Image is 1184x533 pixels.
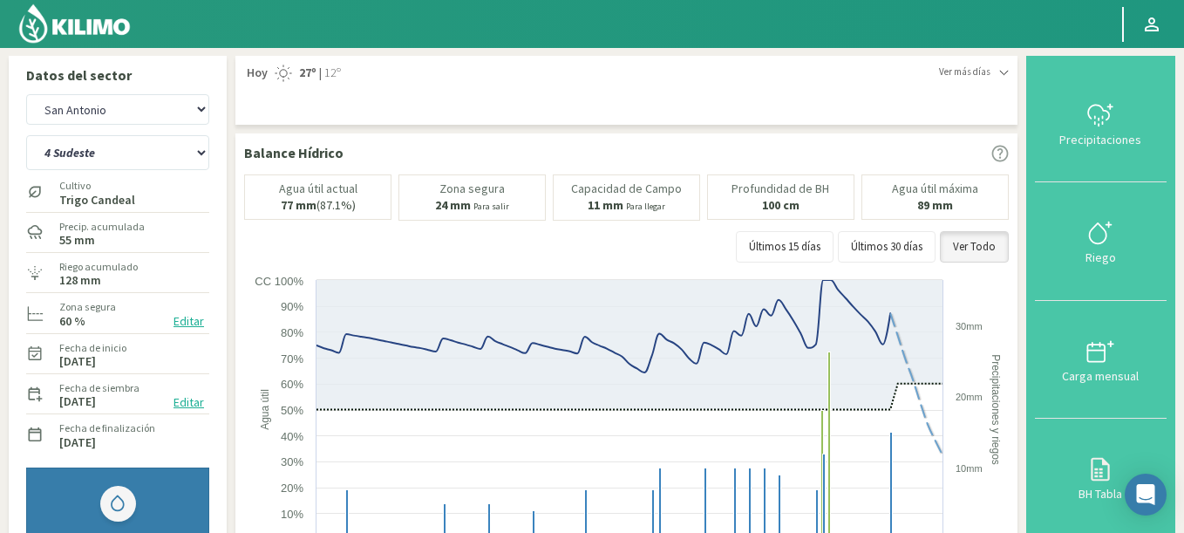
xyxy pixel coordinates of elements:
text: 50% [281,404,303,417]
p: Datos del sector [26,65,209,85]
p: Capacidad de Campo [571,182,682,195]
text: 90% [281,300,303,313]
span: Ver más días [939,65,990,79]
text: 30mm [956,321,983,331]
p: Profundidad de BH [731,182,829,195]
label: [DATE] [59,396,96,407]
text: 80% [281,326,303,339]
button: Últimos 15 días [736,231,834,263]
b: 24 mm [435,197,471,213]
span: Hoy [244,65,268,82]
label: Zona segura [59,299,116,315]
label: [DATE] [59,437,96,448]
p: Balance Hídrico [244,142,344,163]
text: 60% [281,378,303,391]
button: Últimos 30 días [838,231,936,263]
text: Precipitaciones y riegos [990,354,1002,465]
button: Precipitaciones [1035,65,1167,182]
button: Editar [168,311,209,331]
label: 128 mm [59,275,101,286]
b: 89 mm [917,197,953,213]
text: 40% [281,430,303,443]
label: Trigo Candeal [59,195,135,206]
button: Riego [1035,182,1167,300]
span: | [319,65,322,82]
p: (87.1%) [281,199,356,212]
p: Zona segura [439,182,505,195]
div: Precipitaciones [1040,133,1161,146]
text: 10mm [956,463,983,474]
label: Cultivo [59,178,135,194]
b: 11 mm [588,197,623,213]
button: Carga mensual [1035,301,1167,419]
text: Agua útil [259,389,271,430]
label: 60 % [59,316,85,327]
img: Kilimo [17,3,132,44]
label: Fecha de finalización [59,420,155,436]
label: Precip. acumulada [59,219,145,235]
b: 77 mm [281,197,316,213]
label: Fecha de siembra [59,380,139,396]
text: 20% [281,482,303,495]
text: 30% [281,455,303,468]
text: 70% [281,352,303,366]
text: CC 100% [255,275,303,288]
div: Open Intercom Messenger [1125,474,1167,516]
label: Fecha de inicio [59,340,126,356]
text: 20mm [956,392,983,402]
div: BH Tabla [1040,488,1161,500]
text: 10% [281,508,303,521]
small: Para llegar [626,201,665,212]
p: Agua útil actual [279,182,357,195]
span: 12º [322,65,341,82]
label: [DATE] [59,356,96,367]
div: Carga mensual [1040,370,1161,382]
label: Riego acumulado [59,259,138,275]
small: Para salir [473,201,509,212]
label: 55 mm [59,235,95,246]
strong: 27º [299,65,316,80]
button: Ver Todo [940,231,1009,263]
p: Agua útil máxima [892,182,978,195]
button: Editar [168,393,209,413]
div: Riego [1040,251,1161,263]
b: 100 cm [762,197,800,213]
